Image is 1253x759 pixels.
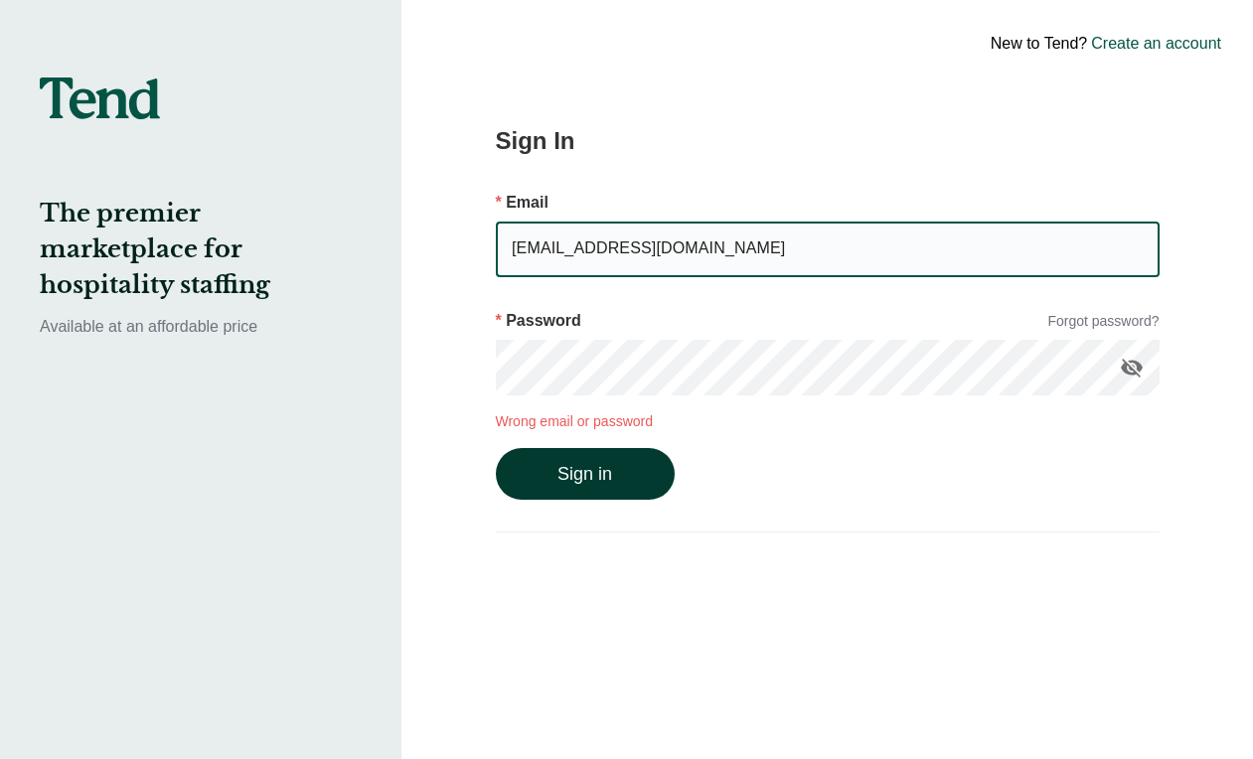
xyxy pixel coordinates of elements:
[1120,356,1144,379] i: visibility_off
[40,315,362,339] p: Available at an affordable price
[40,196,362,303] h2: The premier marketplace for hospitality staffing
[496,411,1160,432] p: Wrong email or password
[496,448,675,500] button: Sign in
[496,123,1160,159] h2: Sign In
[1091,32,1221,56] a: Create an account
[496,191,1160,215] p: Email
[496,309,581,333] p: Password
[1047,311,1159,332] a: Forgot password?
[40,77,160,119] img: tend-logo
